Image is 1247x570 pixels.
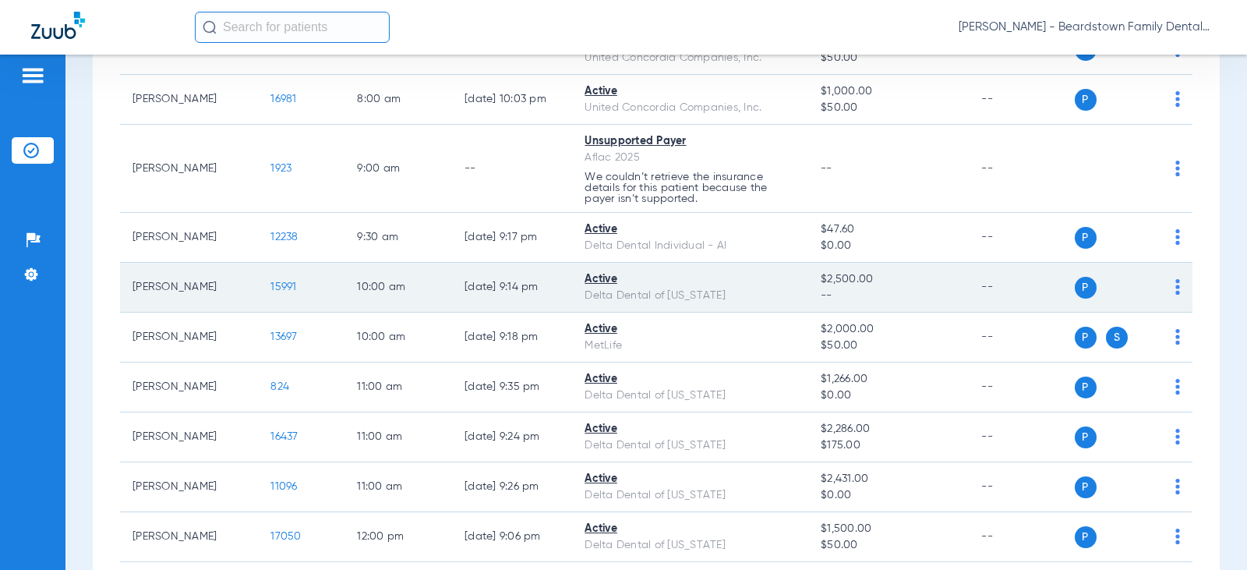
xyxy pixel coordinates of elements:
td: [DATE] 9:24 PM [452,412,572,462]
td: [PERSON_NAME] [120,363,258,412]
td: [DATE] 9:17 PM [452,213,572,263]
img: group-dot-blue.svg [1175,91,1180,107]
span: 13697 [270,331,297,342]
td: [DATE] 9:35 PM [452,363,572,412]
img: group-dot-blue.svg [1175,379,1180,395]
img: group-dot-blue.svg [1175,479,1180,494]
td: 11:00 AM [344,363,452,412]
img: group-dot-blue.svg [1175,161,1180,176]
td: -- [969,125,1074,213]
div: Active [585,221,796,238]
td: -- [452,125,572,213]
td: [PERSON_NAME] [120,512,258,562]
img: group-dot-blue.svg [1175,529,1180,544]
span: [PERSON_NAME] - Beardstown Family Dental [959,19,1216,35]
span: 1923 [270,163,291,174]
td: -- [969,75,1074,125]
span: $50.00 [821,50,956,66]
td: 10:00 AM [344,313,452,363]
div: Active [585,83,796,100]
img: group-dot-blue.svg [1175,279,1180,295]
input: Search for patients [195,12,390,43]
p: We couldn’t retrieve the insurance details for this patient because the payer isn’t supported. [585,172,796,204]
td: [PERSON_NAME] [120,263,258,313]
div: Active [585,371,796,388]
span: $47.60 [821,221,956,238]
span: -- [821,163,832,174]
span: 16981 [270,94,296,104]
span: P [1075,227,1097,249]
td: 8:00 AM [344,75,452,125]
span: $50.00 [821,537,956,554]
span: P [1075,277,1097,299]
div: Active [585,321,796,338]
div: United Concordia Companies, Inc. [585,50,796,66]
td: -- [969,213,1074,263]
div: Delta Dental of [US_STATE] [585,487,796,504]
td: [DATE] 9:06 PM [452,512,572,562]
div: Active [585,421,796,437]
div: United Concordia Companies, Inc. [585,100,796,116]
div: Delta Dental of [US_STATE] [585,537,796,554]
span: 16437 [270,431,298,442]
span: $2,286.00 [821,421,956,437]
span: 11096 [270,481,297,492]
span: $1,000.00 [821,83,956,100]
span: S [1106,327,1128,349]
span: $2,500.00 [821,271,956,288]
td: [PERSON_NAME] [120,412,258,462]
div: Active [585,271,796,288]
span: -- [821,288,956,304]
span: $0.00 [821,238,956,254]
td: -- [969,263,1074,313]
img: Zuub Logo [31,12,85,39]
td: [DATE] 10:03 PM [452,75,572,125]
td: [PERSON_NAME] [120,125,258,213]
span: P [1075,89,1097,111]
td: -- [969,313,1074,363]
td: [DATE] 9:18 PM [452,313,572,363]
td: 9:00 AM [344,125,452,213]
td: [PERSON_NAME] [120,213,258,263]
img: group-dot-blue.svg [1175,329,1180,345]
span: 824 [270,381,289,392]
td: 10:00 AM [344,263,452,313]
span: P [1075,427,1097,448]
span: P [1075,526,1097,548]
span: $1,266.00 [821,371,956,388]
div: MetLife [585,338,796,354]
span: $2,000.00 [821,321,956,338]
span: 15991 [270,281,296,292]
div: Delta Dental of [US_STATE] [585,388,796,404]
div: Unsupported Payer [585,133,796,150]
span: P [1075,327,1097,349]
span: 17050 [270,531,301,542]
span: $175.00 [821,437,956,454]
td: [DATE] 9:26 PM [452,462,572,512]
span: 12238 [270,232,298,243]
td: -- [969,412,1074,462]
img: group-dot-blue.svg [1175,429,1180,444]
td: [PERSON_NAME] [120,462,258,512]
div: Delta Dental of [US_STATE] [585,437,796,454]
td: 11:00 AM [344,462,452,512]
div: Active [585,521,796,537]
td: [PERSON_NAME] [120,313,258,363]
img: hamburger-icon [20,66,45,85]
span: $50.00 [821,100,956,116]
div: Delta Dental Individual - AI [585,238,796,254]
div: Aflac 2025 [585,150,796,166]
span: P [1075,476,1097,498]
span: $1,500.00 [821,521,956,537]
td: 12:00 PM [344,512,452,562]
td: [DATE] 9:14 PM [452,263,572,313]
td: -- [969,512,1074,562]
span: $0.00 [821,388,956,404]
span: $2,431.00 [821,471,956,487]
span: $50.00 [821,338,956,354]
td: [PERSON_NAME] [120,75,258,125]
span: P [1075,377,1097,398]
td: 11:00 AM [344,412,452,462]
td: -- [969,462,1074,512]
img: Search Icon [203,20,217,34]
